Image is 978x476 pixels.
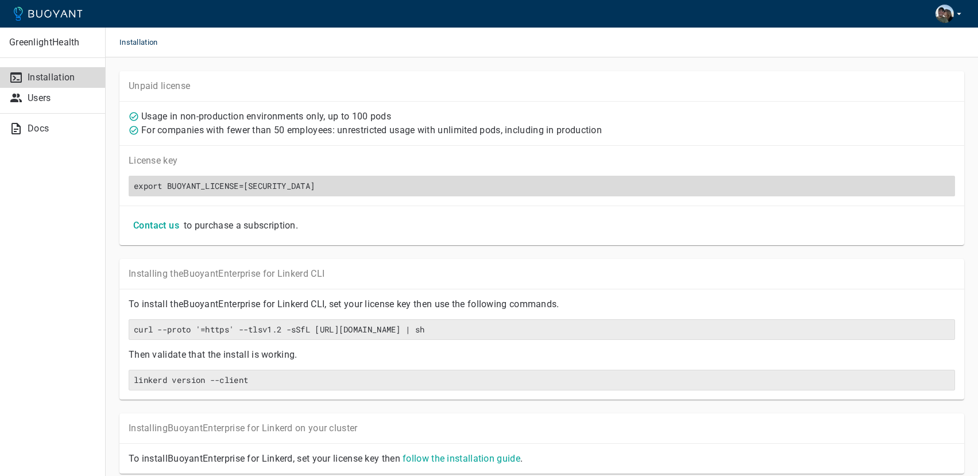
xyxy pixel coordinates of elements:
button: Contact us [129,215,184,236]
p: GreenlightHealth [9,37,96,48]
h6: export BUOYANT_LICENSE=[SECURITY_DATA] [134,181,950,191]
p: Installing Buoyant Enterprise for Linkerd on your cluster [129,423,955,434]
p: Installing the Buoyant Enterprise for Linkerd CLI [129,268,955,280]
p: Installation [28,72,96,83]
h6: linkerd version --client [134,375,950,385]
p: to purchase a subscription. [184,220,298,231]
span: Installation [119,28,172,57]
p: To install Buoyant Enterprise for Linkerd, set your license key then . [129,453,955,465]
p: Unpaid license [129,80,955,92]
h4: Contact us [133,220,179,231]
p: Users [28,92,96,104]
p: Usage in non-production environments only, up to 100 pods [141,111,391,122]
img: Todd Bush [936,5,954,23]
a: follow the installation guide [403,453,520,464]
h6: curl --proto '=https' --tlsv1.2 -sSfL [URL][DOMAIN_NAME] | sh [134,324,950,335]
p: License key [129,155,955,167]
p: Then validate that the install is working. [129,349,955,361]
p: To install the Buoyant Enterprise for Linkerd CLI, set your license key then use the following co... [129,299,955,310]
p: Docs [28,123,96,134]
p: For companies with fewer than 50 employees: unrestricted usage with unlimited pods, including in ... [141,125,602,136]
